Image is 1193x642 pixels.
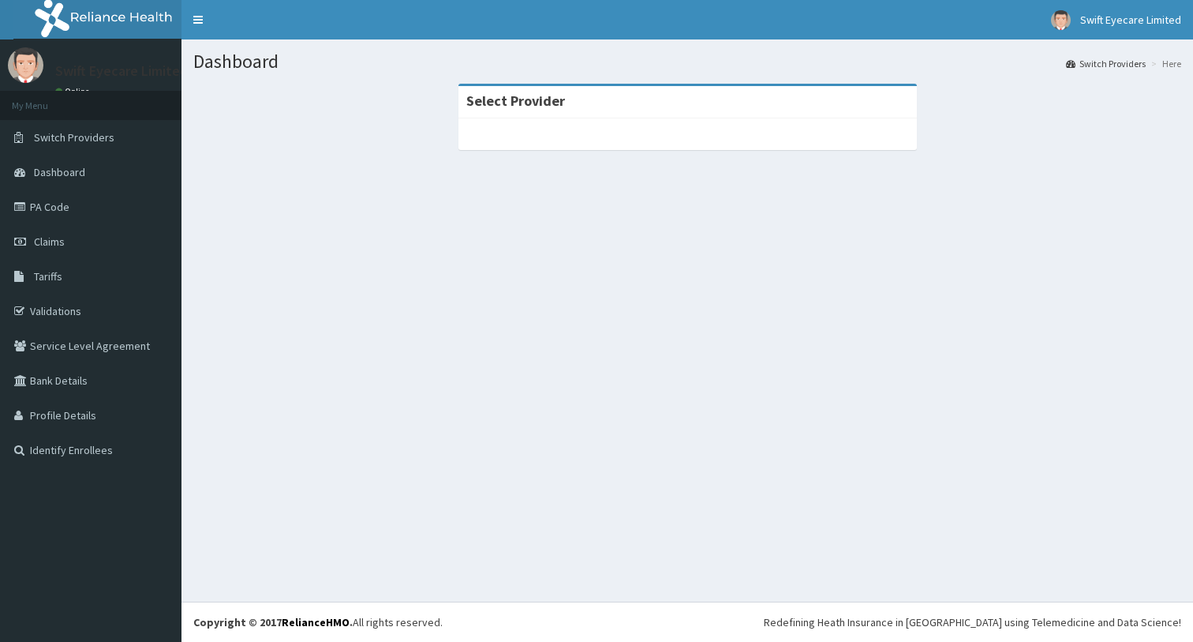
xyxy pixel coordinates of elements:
img: User Image [8,47,43,83]
a: Online [55,86,93,97]
strong: Copyright © 2017 . [193,615,353,629]
footer: All rights reserved. [181,602,1193,642]
span: Swift Eyecare Limited [1080,13,1181,27]
div: Redefining Heath Insurance in [GEOGRAPHIC_DATA] using Telemedicine and Data Science! [764,614,1181,630]
a: RelianceHMO [282,615,350,629]
img: User Image [1051,10,1071,30]
h1: Dashboard [193,51,1181,72]
span: Switch Providers [34,130,114,145]
p: Swift Eyecare Limited [55,64,188,78]
span: Tariffs [34,269,62,283]
span: Claims [34,235,65,249]
a: Switch Providers [1066,57,1146,70]
span: Dashboard [34,165,85,179]
li: Here [1147,57,1181,70]
strong: Select Provider [466,92,565,110]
